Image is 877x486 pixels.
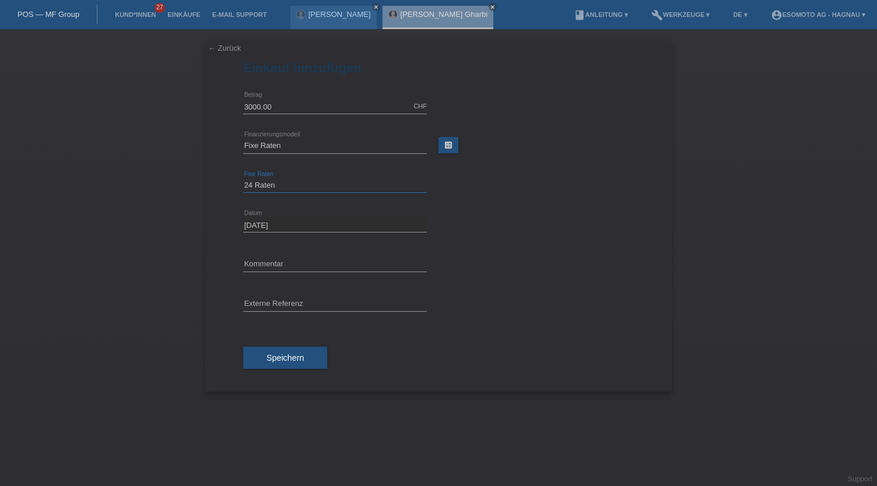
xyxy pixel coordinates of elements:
a: E-Mail Support [206,11,273,18]
a: [PERSON_NAME] Gharbi [401,10,488,19]
a: Support [848,475,872,483]
i: close [373,4,379,10]
i: book [574,9,585,21]
h1: Einkauf hinzufügen [243,61,634,75]
a: close [372,3,380,11]
a: DE ▾ [727,11,753,18]
a: [PERSON_NAME] [308,10,371,19]
span: 27 [155,3,165,13]
a: Einkäufe [162,11,206,18]
a: ← Zurück [208,44,241,52]
a: account_circleEsomoto AG - Hagnau ▾ [765,11,871,18]
i: build [651,9,663,21]
a: bookAnleitung ▾ [568,11,634,18]
i: account_circle [771,9,783,21]
a: POS — MF Group [17,10,79,19]
a: Kund*innen [109,11,162,18]
a: calculate [439,137,458,153]
a: close [489,3,497,11]
div: CHF [413,103,427,110]
i: close [490,4,496,10]
i: calculate [444,140,453,150]
a: buildWerkzeuge ▾ [646,11,716,18]
span: Speichern [266,353,304,362]
button: Speichern [243,347,327,369]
